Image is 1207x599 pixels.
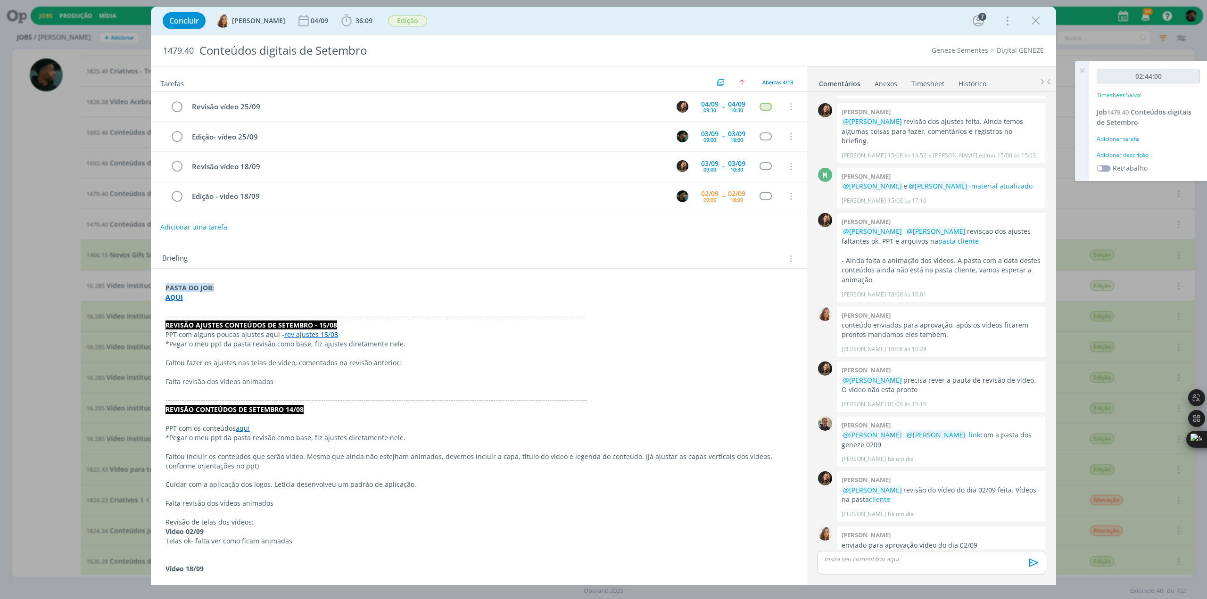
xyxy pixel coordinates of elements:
div: 09:00 [703,137,716,142]
a: pasta cliente [938,237,979,246]
span: @[PERSON_NAME] [843,485,902,494]
span: Telas ok- falta ver como ficam animadas [165,536,292,545]
a: Comentários [818,75,861,89]
img: J [818,361,832,376]
strong: REVISÃO AJUSTES CONTEÚDOS DE SETEMBRO - 15/08 [165,320,337,329]
b: [PERSON_NAME] [842,531,891,539]
span: 36:09 [355,16,372,25]
span: há um dia [888,455,914,463]
div: Adicionar descrição [1097,151,1200,159]
p: *Pegar o meu ppt da pasta revisão como base, fiz ajustes diretamente nele. [165,339,793,349]
p: Cuidar com a aplicação dos logos. Letícia desenvolveu um padrão de aplicação. [165,480,793,489]
b: [PERSON_NAME] [842,172,891,181]
b: [PERSON_NAME] [842,476,891,484]
a: Job1479.40Conteúdos digitais de Setembro [1097,107,1191,127]
span: 15/08 às 14:52 [888,151,926,160]
span: 15/08 às 17:10 [888,197,926,205]
strong: PASTA DO JOB: [165,283,214,292]
p: [PERSON_NAME] [842,151,886,160]
a: Digital GENEZE [997,46,1044,55]
p: - Ainda falta a animação dos vídeos. A pasta com a data destes conteúdos ainda não está na pasta ... [842,256,1041,285]
button: J [675,159,689,173]
span: @[PERSON_NAME] [843,117,902,126]
strong: Vídeo 18/09 [165,564,204,573]
div: 09:00 [703,197,716,202]
a: aqui [236,424,250,433]
span: 15/08 às 15:03 [997,151,1036,160]
strong: REVISÃO CONTEÚDOS DE SETEMBRO 14/08 [165,405,304,414]
p: Revisão de telas dos vídeos: [165,517,793,527]
span: @[PERSON_NAME] [907,430,966,439]
button: Adicionar uma tarefa [160,219,228,236]
span: 1479.40 [163,46,194,56]
div: 03/09 [701,131,719,137]
span: Briefing [162,253,188,265]
div: 03/09 [728,131,745,137]
button: J [675,99,689,114]
span: -- [722,163,725,170]
button: V[PERSON_NAME] [216,14,285,28]
p: PPT com alguns poucos ajustes aqui - [165,330,793,339]
button: Edição [388,15,428,27]
button: K [675,189,689,203]
p: Falta revisão dos vídeos animados [165,499,793,508]
a: cliente [869,495,890,504]
div: 18:00 [730,137,743,142]
p: precisa rever a pauta de revisão de vídeo. O vídeo não esta pronto [842,376,1041,395]
p: revisçao dos ajustes faltantes ok. PPT e arquivos na [842,227,1041,246]
a: Histórico [958,75,987,89]
p: enviado para aprovação vídeo do dia 02/09 [842,541,1041,550]
div: M [818,168,832,182]
a: AQUI [165,293,183,302]
div: 7 [978,13,986,21]
button: 36:09 [339,13,375,28]
p: -------------------------------------------------------------------------------------------------... [165,312,793,321]
div: Edição- vídeo 25/09 [188,131,668,143]
img: V [818,307,832,321]
p: [PERSON_NAME] [842,290,886,299]
span: @[PERSON_NAME] [843,181,902,190]
p: [PERSON_NAME] [842,197,886,205]
div: Anexos [875,79,897,89]
div: 02/09 [728,190,745,197]
p: revisão dos ajustes feita. Ainda temos algumas coisas para fazer, comentários e registros no brie... [842,117,1041,146]
p: com a pasta dos geneze 0209 [842,430,1041,450]
p: [PERSON_NAME] [842,345,886,353]
a: Timesheet [911,75,945,89]
span: 1479.40 [1107,108,1129,116]
span: há um dia [888,510,914,518]
span: 18/08 às 10:28 [888,345,926,353]
strong: Vídeo 02/09 [165,527,204,536]
div: 03/09 [728,160,745,167]
span: -- [722,133,725,139]
div: dialog [151,7,1056,585]
span: Tela 5B - Colocar ponto final [165,574,255,583]
a: link [969,430,980,439]
div: 04/09 [701,101,719,107]
div: 10:30 [730,107,743,113]
span: @[PERSON_NAME] [843,430,902,439]
img: V [818,526,832,541]
div: 04/09 [728,101,745,107]
div: Edição - vídeo 18/09 [188,190,668,202]
span: @[PERSON_NAME] [909,181,967,190]
img: J [677,160,688,172]
p: Timesheet Salvo! [1097,91,1141,99]
p: e - [842,181,1041,191]
p: [PERSON_NAME] [842,455,886,463]
b: [PERSON_NAME] [842,217,891,226]
span: 01/09 às 15:15 [888,400,926,409]
p: revisão do vídeo do dia 02/09 feita. Vídeos na pasta [842,485,1041,505]
p: PPT com os conteúdos [165,424,793,433]
img: J [818,213,832,227]
div: 18:00 [730,197,743,202]
img: arrow-up.svg [739,80,745,85]
b: [PERSON_NAME] [842,107,891,116]
p: Faltou incluir os conteúdos que serão vídeo. Mesmo que ainda não estejham animados, devemos inclu... [165,452,793,471]
div: 09:00 [703,167,716,172]
div: Revisão vídeo 18/09 [188,161,668,172]
img: K [677,190,688,202]
span: e [PERSON_NAME] editou [928,151,995,160]
button: K [675,129,689,143]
